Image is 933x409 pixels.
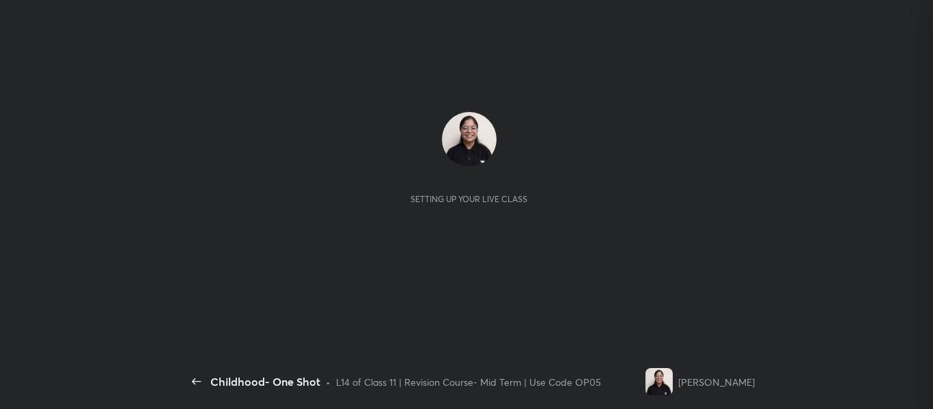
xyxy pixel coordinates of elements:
img: 6783db07291b471096590914f250cd27.jpg [645,368,673,395]
div: [PERSON_NAME] [678,375,755,389]
div: Childhood- One Shot [210,373,320,390]
img: 6783db07291b471096590914f250cd27.jpg [442,112,497,167]
div: • [326,375,331,389]
div: Setting up your live class [410,194,527,204]
div: L14 of Class 11 | Revision Course- Mid Term | Use Code OP05 [336,375,601,389]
